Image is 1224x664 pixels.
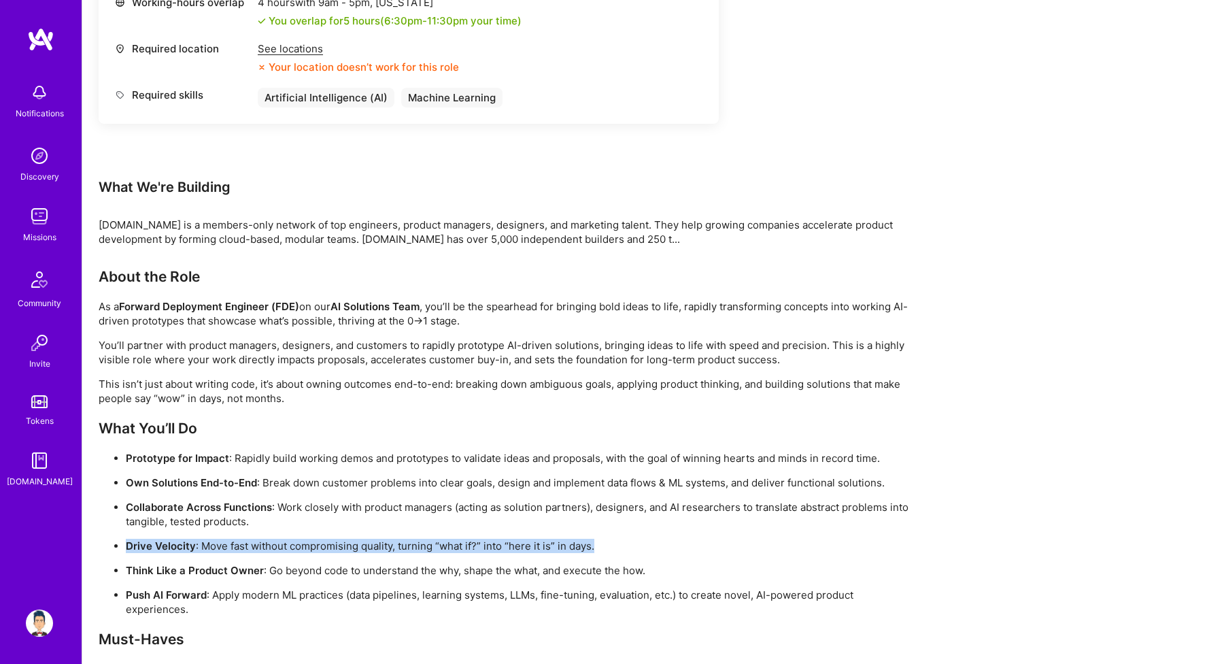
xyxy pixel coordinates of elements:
img: User Avatar [26,610,53,637]
div: Machine Learning [401,88,503,107]
strong: Push AI Forward [126,588,207,601]
strong: Own Solutions End-to-End [126,476,257,489]
div: See locations [258,41,459,56]
div: Discovery [20,169,59,184]
p: : Move fast without compromising quality, turning “what if?” into “here it is” in days. [126,539,915,553]
p: : Go beyond code to understand the why, shape the what, and execute the how. [126,563,915,578]
div: [DOMAIN_NAME] [7,474,73,488]
div: Community [18,296,61,310]
p: : Break down customer problems into clear goals, design and implement data flows & ML systems, an... [126,476,915,490]
img: discovery [26,142,53,169]
div: Required skills [115,88,251,102]
div: You overlap for 5 hours ( your time) [269,14,522,28]
i: icon Tag [115,90,125,100]
span: 6:30pm - 11:30pm [384,14,468,27]
div: Required location [115,41,251,56]
img: tokens [31,395,48,408]
div: Tokens [26,414,54,428]
img: Community [23,263,56,296]
strong: AI Solutions Team [330,300,420,313]
p: : Rapidly build working demos and prototypes to validate ideas and proposals, with the goal of wi... [126,451,915,465]
img: guide book [26,447,53,474]
img: teamwork [26,203,53,230]
div: What We're Building [99,178,915,196]
div: Notifications [16,106,64,120]
strong: Think Like a Product Owner [126,564,264,577]
div: Your location doesn’t work for this role [258,60,459,74]
p: : Apply modern ML practices (data pipelines, learning systems, LLMs, fine-tuning, evaluation, etc... [126,588,915,616]
img: logo [27,27,54,52]
i: icon Check [258,17,266,25]
strong: What You’ll Do [99,420,197,437]
div: Invite [29,356,50,371]
div: Artificial Intelligence (AI) [258,88,394,107]
strong: Prototype for Impact [126,452,229,465]
strong: Forward Deployment Engineer (FDE) [119,300,299,313]
i: icon Location [115,44,125,54]
p: As a on our , you’ll be the spearhead for bringing bold ideas to life, rapidly transforming conce... [99,299,915,328]
i: icon CloseOrange [258,63,266,71]
div: [DOMAIN_NAME] is a members-only network of top engineers, product managers, designers, and market... [99,218,915,246]
strong: About the Role [99,268,200,285]
img: Invite [26,329,53,356]
p: You’ll partner with product managers, designers, and customers to rapidly prototype AI-driven sol... [99,338,915,367]
p: : Work closely with product managers (acting as solution partners), designers, and AI researchers... [126,500,915,529]
strong: Must-Haves [99,631,184,648]
a: User Avatar [22,610,56,637]
div: Missions [23,230,56,244]
img: bell [26,79,53,106]
strong: Drive Velocity [126,539,196,552]
strong: Collaborate Across Functions [126,501,272,514]
p: This isn’t just about writing code, it’s about owning outcomes end-to-end: breaking down ambiguou... [99,377,915,405]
